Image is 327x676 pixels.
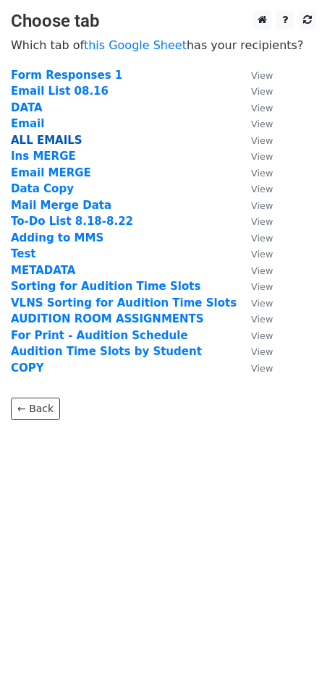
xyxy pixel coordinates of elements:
a: View [237,182,273,195]
a: View [237,312,273,325]
a: DATA [11,101,43,114]
a: Email List 08.16 [11,85,109,98]
a: To-Do List 8.18-8.22 [11,215,133,228]
iframe: Chat Widget [255,607,327,676]
h3: Choose tab [11,11,316,32]
a: Email MERGE [11,166,91,179]
small: View [251,70,273,81]
a: METADATA [11,264,75,277]
small: View [251,298,273,309]
a: Test [11,247,36,260]
small: View [251,265,273,276]
small: View [251,119,273,129]
p: Which tab of has your recipients? [11,38,316,53]
a: Adding to MMS [11,231,103,244]
small: View [251,314,273,325]
small: View [251,346,273,357]
a: View [237,231,273,244]
small: View [251,363,273,374]
a: Sorting for Audition Time Slots [11,280,200,293]
small: View [251,281,273,292]
a: View [237,150,273,163]
a: ← Back [11,398,60,420]
a: Audition Time Slots by Student [11,345,202,358]
a: View [237,296,273,309]
small: View [251,135,273,146]
a: View [237,166,273,179]
a: View [237,215,273,228]
a: Form Responses 1 [11,69,122,82]
a: View [237,134,273,147]
a: View [237,199,273,212]
small: View [251,249,273,260]
a: View [237,345,273,358]
small: View [251,103,273,114]
a: Data Copy [11,182,74,195]
a: For Print - Audition Schedule [11,329,188,342]
small: View [251,216,273,227]
small: View [251,330,273,341]
a: Ins MERGE [11,150,76,163]
a: this Google Sheet [84,38,187,52]
small: View [251,200,273,211]
a: COPY [11,361,44,375]
a: View [237,264,273,277]
small: View [251,184,273,194]
a: View [237,69,273,82]
a: VLNS Sorting for Audition Time Slots [11,296,237,309]
a: View [237,85,273,98]
a: View [237,361,273,375]
small: View [251,86,273,97]
small: View [251,151,273,162]
a: ALL EMAILS [11,134,82,147]
a: View [237,280,273,293]
a: View [237,117,273,130]
small: View [251,233,273,244]
a: View [237,101,273,114]
small: View [251,168,273,179]
a: View [237,247,273,260]
a: AUDITION ROOM ASSIGNMENTS [11,312,204,325]
a: Email [11,117,44,130]
a: View [237,329,273,342]
a: Mail Merge Data [11,199,111,212]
